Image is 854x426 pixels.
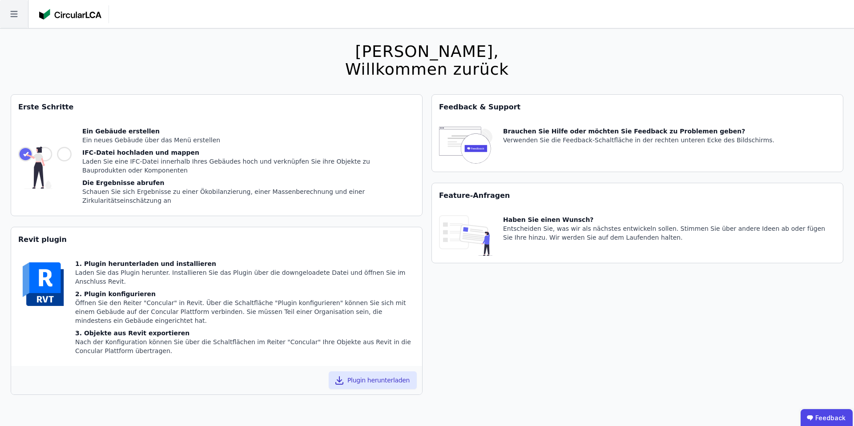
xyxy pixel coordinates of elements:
div: Willkommen zurück [345,60,509,78]
div: Feature-Anfragen [432,183,843,208]
div: 3. Objekte aus Revit exportieren [75,329,415,338]
div: Öffnen Sie den Reiter "Concular" in Revit. Über die Schaltfläche "Plugin konfigurieren" können Si... [75,298,415,325]
div: Entscheiden Sie, was wir als nächstes entwickeln sollen. Stimmen Sie über andere Ideen ab oder fü... [503,224,836,242]
div: Ein neues Gebäude über das Menü erstellen [82,136,415,145]
img: revit-YwGVQcbs.svg [18,259,68,309]
div: Revit plugin [11,227,422,252]
div: Nach der Konfiguration können Sie über die Schaltflächen im Reiter "Concular" Ihre Objekte aus Re... [75,338,415,355]
img: feature_request_tile-UiXE1qGU.svg [439,215,492,256]
div: Ein Gebäude erstellen [82,127,415,136]
div: 2. Plugin konfigurieren [75,289,415,298]
img: Concular [39,9,101,20]
img: feedback-icon-HCTs5lye.svg [439,127,492,165]
div: Die Ergebnisse abrufen [82,178,415,187]
div: [PERSON_NAME], [345,43,509,60]
img: getting_started_tile-DrF_GRSv.svg [18,127,72,209]
div: IFC-Datei hochladen und mappen [82,148,415,157]
div: Erste Schritte [11,95,422,120]
div: Laden Sie das Plugin herunter. Installieren Sie das Plugin über die downgeloadete Datei und öffne... [75,268,415,286]
div: Feedback & Support [432,95,843,120]
div: Laden Sie eine IFC-Datei innerhalb Ihres Gebäudes hoch und verknüpfen Sie ihre Objekte zu Bauprod... [82,157,415,175]
div: Brauchen Sie Hilfe oder möchten Sie Feedback zu Problemen geben? [503,127,774,136]
button: Plugin herunterladen [329,371,417,389]
div: 1. Plugin herunterladen und installieren [75,259,415,268]
div: Schauen Sie sich Ergebnisse zu einer Ökobilanzierung, einer Massenberechnung und einer Zirkularit... [82,187,415,205]
div: Verwenden Sie die Feedback-Schaltfläche in der rechten unteren Ecke des Bildschirms. [503,136,774,145]
div: Haben Sie einen Wunsch? [503,215,836,224]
